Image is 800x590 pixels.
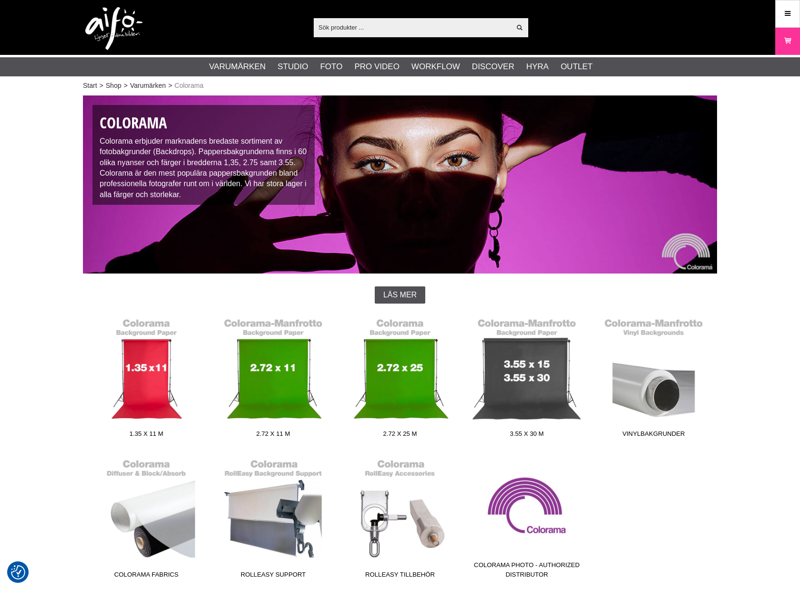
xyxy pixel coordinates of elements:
a: 2.72 x 25 m [337,313,463,442]
button: Samtyckesinställningar [11,564,25,581]
span: 1.35 x 11 m [83,429,210,442]
a: 2.72 x 11 m [210,313,337,442]
span: > [100,81,103,91]
a: 3.55 x 30 m [463,313,590,442]
img: Colorama Fotobakgrunder [83,95,717,274]
span: Colorama Photo - Authorized Distributor [463,560,590,583]
a: Start [83,81,97,91]
a: RollEasy Support [210,454,337,583]
a: 1.35 x 11 m [83,313,210,442]
a: Pro Video [354,61,399,73]
span: Läs mer [383,291,417,299]
a: Studio [277,61,308,73]
a: Colorama Fabrics [83,454,210,583]
span: > [168,81,172,91]
a: Vinylbakgrunder [590,313,717,442]
span: > [123,81,127,91]
a: RollEasy Tillbehör [337,454,463,583]
div: Colorama erbjuder marknadens bredaste sortiment av fotobakgrunder (Backdrops). Pappersbakgrundern... [92,105,315,205]
a: Colorama Photo - Authorized Distributor [463,454,590,583]
img: Revisit consent button [11,565,25,579]
span: RollEasy Tillbehör [337,570,463,583]
a: Outlet [561,61,593,73]
span: Colorama Fabrics [83,570,210,583]
span: Vinylbakgrunder [590,429,717,442]
a: Varumärken [209,61,266,73]
input: Sök produkter ... [314,20,511,34]
a: Hyra [526,61,549,73]
a: Workflow [411,61,460,73]
span: 3.55 x 30 m [463,429,590,442]
span: 2.72 x 11 m [210,429,337,442]
a: Varumärken [130,81,166,91]
h1: Colorama [100,112,308,134]
a: Shop [106,81,122,91]
img: logo.png [85,7,143,50]
span: Colorama [174,81,204,91]
span: RollEasy Support [210,570,337,583]
a: Foto [320,61,342,73]
span: 2.72 x 25 m [337,429,463,442]
a: Discover [472,61,514,73]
